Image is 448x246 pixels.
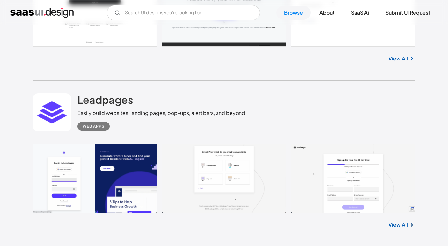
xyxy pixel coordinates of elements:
a: View All [388,55,408,62]
a: Leadpages [77,93,133,109]
div: Web Apps [83,123,105,130]
a: View All [388,221,408,228]
a: Browse [276,6,311,20]
a: Submit UI Request [378,6,438,20]
h2: Leadpages [77,93,133,106]
input: Search UI designs you're looking for... [107,5,260,20]
a: home [10,8,74,18]
a: SaaS Ai [343,6,377,20]
a: About [312,6,342,20]
div: Easily build websites, landing pages, pop-ups, alert bars, and beyond [77,109,245,117]
form: Email Form [107,5,260,20]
